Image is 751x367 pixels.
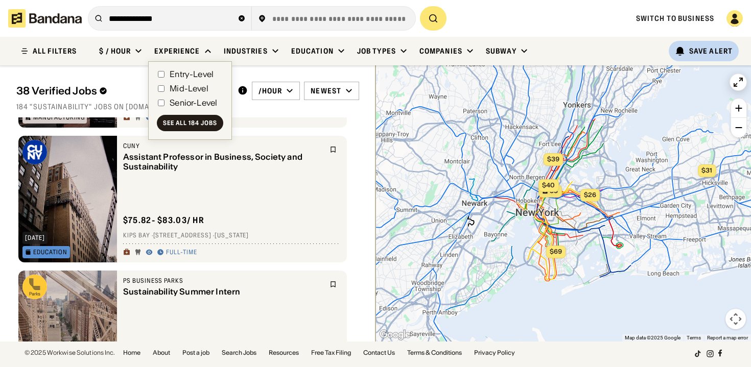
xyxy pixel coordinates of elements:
div: ALL FILTERS [33,47,77,55]
div: [DATE] [25,235,45,241]
img: Bandana logotype [8,9,82,28]
div: Subway [486,46,517,56]
a: Open this area in Google Maps (opens a new window) [378,328,412,341]
a: Resources [269,350,299,356]
a: Contact Us [363,350,395,356]
span: $40 [542,181,555,189]
div: Companies [419,46,462,56]
div: grid [16,117,359,341]
div: PS Business Parks [123,277,323,285]
div: Industries [224,46,268,56]
div: Education [33,249,67,255]
img: CUNY logo [22,140,47,164]
a: Report a map error [707,335,748,340]
img: Google [378,328,412,341]
div: See all 184 jobs [163,120,217,126]
div: Job Types [357,46,396,56]
a: About [153,350,170,356]
div: Assistant Professor in Business, Society and Sustainability [123,152,323,172]
img: PS Business Parks logo [22,275,47,299]
div: $ / hour [99,46,131,56]
div: Education [291,46,334,56]
div: 184 "sustainability" jobs on [DOMAIN_NAME] [16,102,359,111]
span: 33 [550,187,558,195]
div: CUNY [123,142,323,150]
div: /hour [259,86,283,95]
div: Sustainability Summer Intern [123,287,323,297]
span: $39 [547,155,559,163]
div: Kips Bay · [STREET_ADDRESS] · [US_STATE] [123,232,341,240]
div: Save Alert [689,46,733,56]
a: Free Tax Filing [311,350,351,356]
span: Map data ©2025 Google [625,335,680,340]
div: Experience [154,46,200,56]
span: $26 [583,191,596,199]
span: $69 [549,248,561,255]
div: $ 75.82 - $83.03 / hr [123,215,204,226]
div: 38 Verified Jobs [16,85,229,97]
a: Terms & Conditions [407,350,462,356]
button: Map camera controls [725,309,746,329]
a: Home [123,350,140,356]
a: Post a job [182,350,209,356]
div: Entry-Level [170,70,214,78]
a: Terms (opens in new tab) [687,335,701,340]
span: $31 [701,166,712,174]
div: Newest [311,86,341,95]
div: Senior-Level [170,99,217,107]
div: Manufacturing [33,114,84,120]
div: © 2025 Workwise Solutions Inc. [25,350,115,356]
a: Search Jobs [222,350,256,356]
a: Privacy Policy [474,350,515,356]
div: Mid-Level [170,84,208,92]
div: Full-time [166,249,197,257]
a: Switch to Business [636,14,714,23]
